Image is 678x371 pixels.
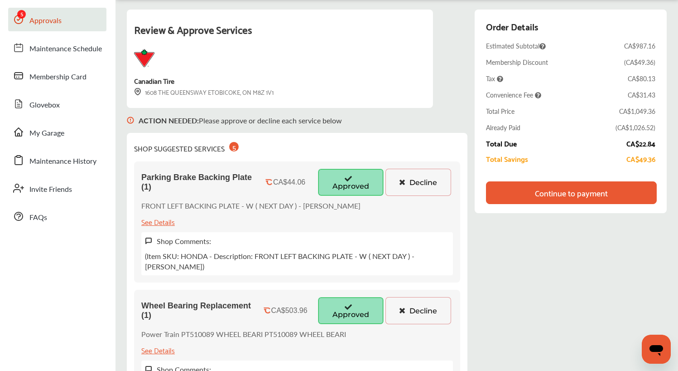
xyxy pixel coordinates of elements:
span: Glovebox [29,99,60,111]
a: Maintenance Schedule [8,36,106,59]
div: CA$503.96 [271,307,308,315]
div: ( CA$1,026.52 ) [615,123,655,132]
span: My Garage [29,127,64,139]
span: Parking Brake Backing Plate (1) [141,173,253,192]
div: 5 [229,142,239,151]
img: logo-canadian-tire.png [134,49,154,67]
div: CA$987.16 [624,41,655,50]
div: Continue to payment [535,188,608,197]
button: Approved [318,297,384,324]
div: CA$22.84 [626,139,655,147]
span: Tax [486,74,503,83]
span: FAQs [29,212,47,224]
div: CA$31.43 [628,90,655,99]
button: Approved [318,169,384,196]
span: Estimated Subtotal [486,41,546,50]
div: See Details [141,344,175,356]
a: Approvals [8,8,106,31]
div: CA$1,049.36 [619,107,655,116]
div: Total Due [486,139,517,147]
a: Glovebox [8,92,106,116]
div: Total Savings [486,155,528,163]
span: Convenience Fee [486,90,541,99]
b: ACTION NEEDED : [139,115,199,126]
p: (Item SKU: HONDA - Description: FRONT LEFT BACKING PLATE - W ( NEXT DAY ) - [PERSON_NAME]) [145,251,449,272]
p: Power Train PT510089 WHEEL BEARI PT510089 WHEEL BEARI [141,329,346,339]
span: Maintenance History [29,156,96,167]
div: See Details [141,215,175,228]
div: Review & Approve Services [134,20,426,49]
div: Order Details [486,19,538,34]
div: 1608 THE QUEENSWAY ETOBICOKE, ON M8Z 1V1 [134,87,274,97]
div: Total Price [486,107,515,116]
a: Invite Friends [8,176,106,200]
button: Decline [385,297,451,324]
p: Please approve or decline each service below [139,115,342,126]
div: SHOP SUGGESTED SERVICES [134,140,239,154]
div: Canadian Tire [134,74,174,87]
label: Shop Comments: [157,236,211,246]
img: svg+xml;base64,PHN2ZyB3aWR0aD0iMTYiIGhlaWdodD0iMTciIHZpZXdCb3g9IjAgMCAxNiAxNyIgZmlsbD0ibm9uZSIgeG... [134,88,141,96]
span: Invite Friends [29,184,72,195]
iframe: Button to launch messaging window [642,335,671,364]
img: svg+xml;base64,PHN2ZyB3aWR0aD0iMTYiIGhlaWdodD0iMTciIHZpZXdCb3g9IjAgMCAxNiAxNyIgZmlsbD0ibm9uZSIgeG... [145,237,152,245]
div: CA$80.13 [628,74,655,83]
button: Decline [385,169,451,196]
span: Maintenance Schedule [29,43,102,55]
a: My Garage [8,120,106,144]
div: CA$44.06 [273,178,305,186]
p: FRONT LEFT BACKING PLATE - W ( NEXT DAY ) - [PERSON_NAME] [141,200,361,211]
span: Wheel Bearing Replacement (1) [141,301,253,320]
div: ( CA$49.36 ) [624,58,655,67]
a: FAQs [8,205,106,228]
span: Approvals [29,15,62,27]
a: Maintenance History [8,148,106,172]
a: Membership Card [8,64,106,88]
img: svg+xml;base64,PHN2ZyB3aWR0aD0iMTYiIGhlaWdodD0iMTciIHZpZXdCb3g9IjAgMCAxNiAxNyIgZmlsbD0ibm9uZSIgeG... [127,108,134,133]
span: Membership Card [29,71,87,83]
div: Already Paid [486,123,520,132]
div: CA$49.36 [626,155,655,163]
div: Membership Discount [486,58,548,67]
